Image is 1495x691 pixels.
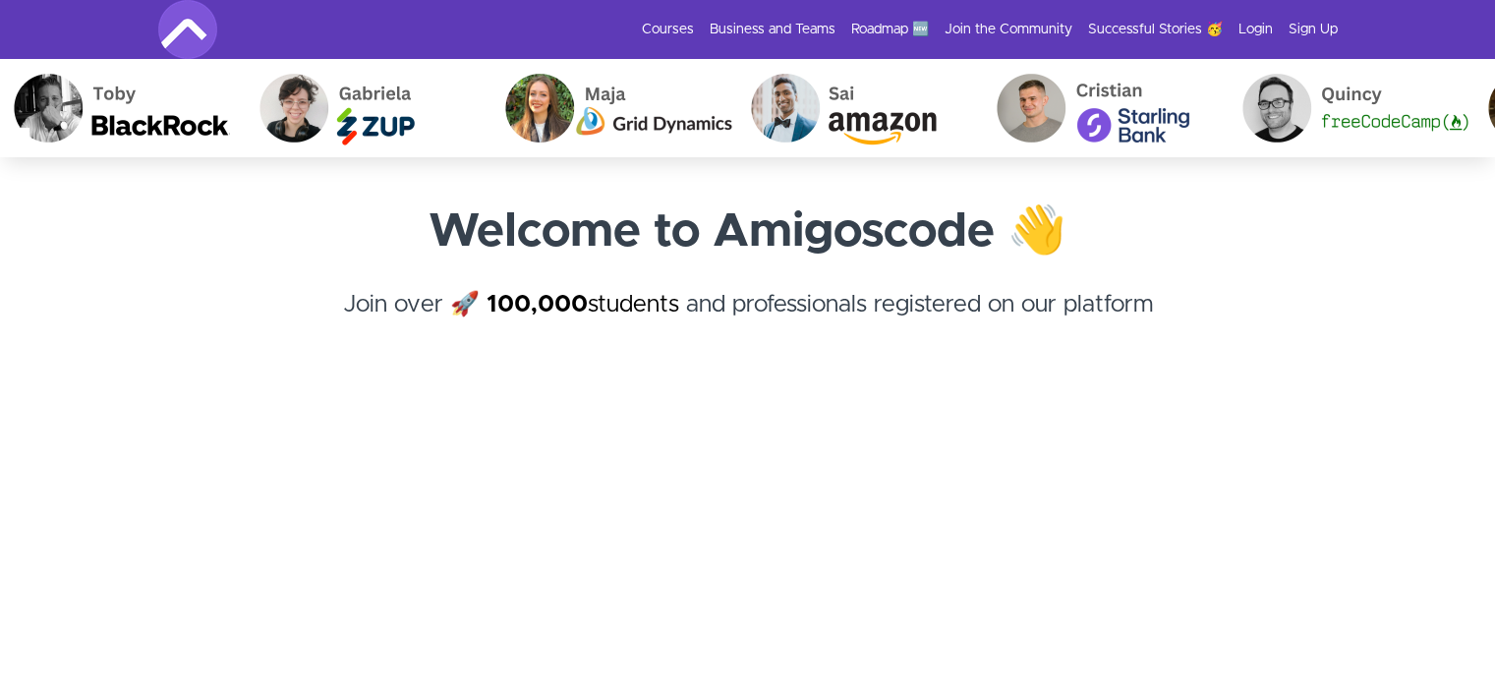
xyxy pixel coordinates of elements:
a: Login [1238,20,1273,39]
a: 100,000students [487,293,679,317]
img: Maja [489,59,735,157]
strong: Welcome to Amigoscode 👋 [429,208,1066,256]
strong: 100,000 [487,293,588,317]
img: Cristian [981,59,1227,157]
a: Join the Community [945,20,1072,39]
a: Business and Teams [710,20,835,39]
a: Sign Up [1289,20,1338,39]
h4: Join over 🚀 and professionals registered on our platform [158,287,1338,358]
a: Successful Stories 🥳 [1088,20,1223,39]
a: Roadmap 🆕 [851,20,929,39]
img: Quincy [1227,59,1472,157]
img: Sai [735,59,981,157]
a: Courses [642,20,694,39]
img: Gabriela [244,59,489,157]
